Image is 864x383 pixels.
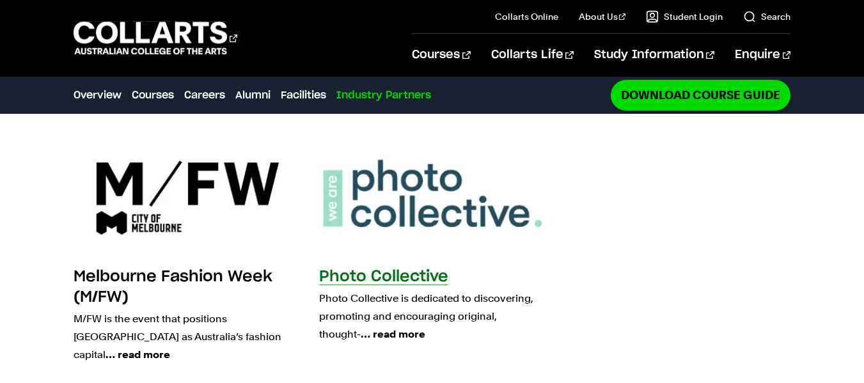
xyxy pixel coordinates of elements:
a: Enquire [735,34,790,76]
a: Overview [74,88,122,103]
a: Courses [132,88,174,103]
a: About Us [579,10,626,23]
a: Student Login [646,10,723,23]
a: Courses [412,34,470,76]
span: … read more [361,328,425,340]
a: Alumni [235,88,271,103]
a: Study Information [594,34,714,76]
a: Industry Partners [336,88,431,103]
a: Search [743,10,790,23]
a: Collarts Online [495,10,558,23]
a: Careers [184,88,225,103]
p: Photo Collective is dedicated to discovering, promoting and encouraging original, thought- [319,290,544,343]
p: M/FW is the event that positions [GEOGRAPHIC_DATA] as Australia’s fashion capital [74,310,299,364]
h3: Photo Collective [319,269,448,285]
a: Collarts Life [491,34,574,76]
span: … read more [106,348,170,361]
a: Facilities [281,88,326,103]
a: Download Course Guide [611,80,790,110]
h3: Melbourne Fashion Week (M/FW) [74,269,272,305]
div: Go to homepage [74,20,237,56]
